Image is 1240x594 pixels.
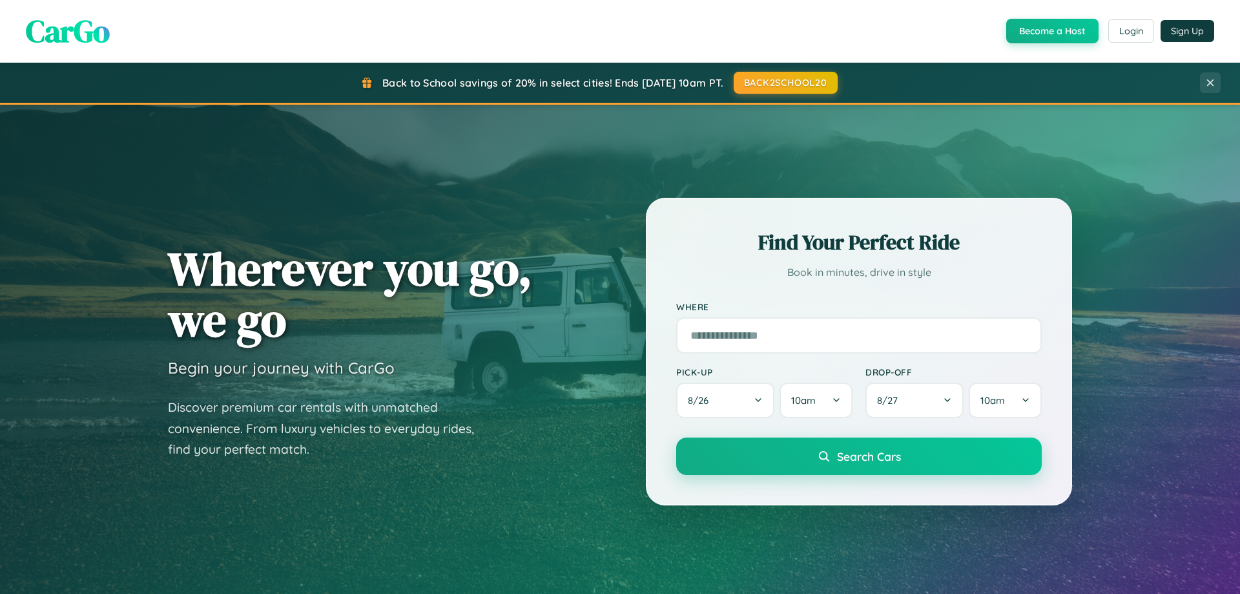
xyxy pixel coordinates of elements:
button: 10am [780,383,852,418]
button: 10am [969,383,1042,418]
span: Search Cars [837,449,901,463]
button: BACK2SCHOOL20 [734,72,838,94]
label: Where [676,301,1042,312]
button: Sign Up [1161,20,1214,42]
p: Book in minutes, drive in style [676,263,1042,282]
label: Pick-up [676,366,852,377]
button: Search Cars [676,438,1042,475]
span: 10am [791,394,816,407]
button: 8/27 [865,383,964,418]
span: 8 / 26 [688,394,715,407]
button: Login [1108,19,1154,43]
button: 8/26 [676,383,774,418]
span: 10am [980,394,1005,407]
label: Drop-off [865,366,1042,377]
h3: Begin your journey with CarGo [168,358,395,377]
span: Back to School savings of 20% in select cities! Ends [DATE] 10am PT. [382,76,723,89]
h1: Wherever you go, we go [168,243,532,345]
h2: Find Your Perfect Ride [676,228,1042,257]
button: Become a Host [1006,19,1099,43]
span: 8 / 27 [877,394,904,407]
span: CarGo [26,10,110,52]
p: Discover premium car rentals with unmatched convenience. From luxury vehicles to everyday rides, ... [168,397,491,460]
